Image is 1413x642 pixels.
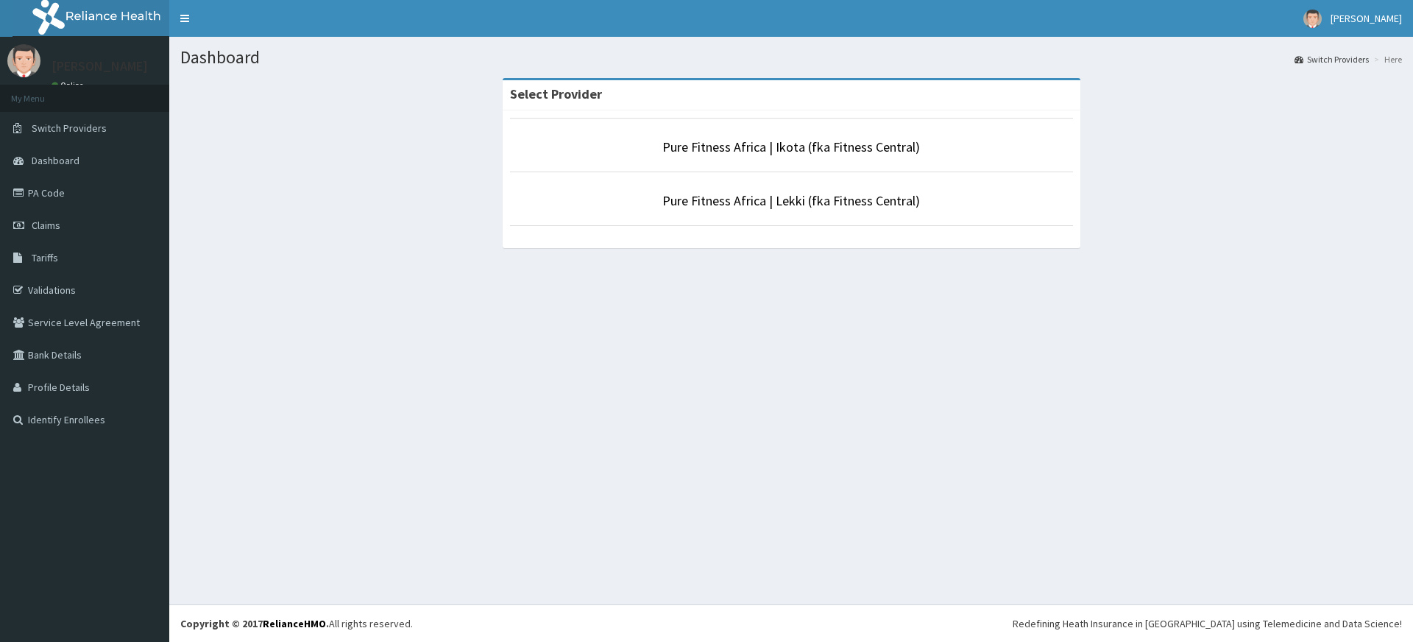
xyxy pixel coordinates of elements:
span: Claims [32,219,60,232]
p: [PERSON_NAME] [52,60,148,73]
img: User Image [1303,10,1322,28]
footer: All rights reserved. [169,604,1413,642]
a: Switch Providers [1295,53,1369,66]
div: Redefining Heath Insurance in [GEOGRAPHIC_DATA] using Telemedicine and Data Science! [1013,616,1402,631]
span: Switch Providers [32,121,107,135]
span: [PERSON_NAME] [1331,12,1402,25]
h1: Dashboard [180,48,1402,67]
a: Pure Fitness Africa | Lekki (fka Fitness Central) [662,192,920,209]
strong: Select Provider [510,85,602,102]
a: Online [52,80,87,91]
strong: Copyright © 2017 . [180,617,329,630]
span: Dashboard [32,154,79,167]
span: Tariffs [32,251,58,264]
img: User Image [7,44,40,77]
a: Pure Fitness Africa | Ikota (fka Fitness Central) [662,138,920,155]
li: Here [1370,53,1402,66]
a: RelianceHMO [263,617,326,630]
